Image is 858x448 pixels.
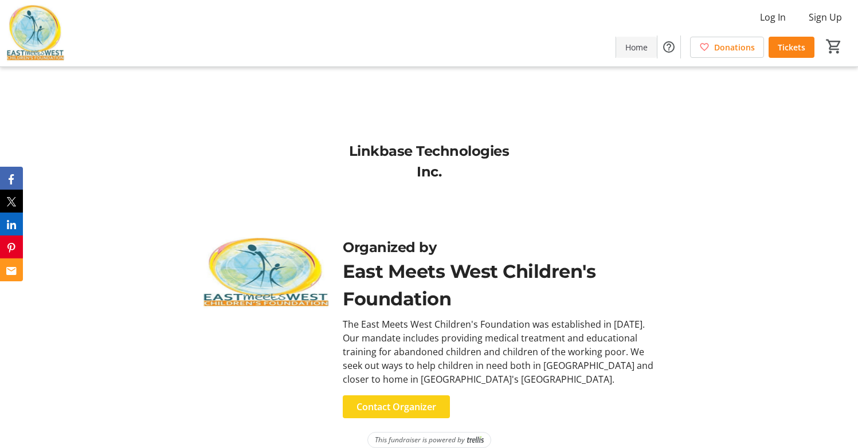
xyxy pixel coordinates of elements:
[751,8,795,26] button: Log In
[657,36,680,58] button: Help
[203,237,330,308] img: East Meets West Children's Foundation logo
[7,5,64,62] img: East Meets West Children's Foundation's Logo
[809,10,842,24] span: Sign Up
[467,436,484,444] img: Trellis Logo
[343,237,655,258] div: Organized by
[769,37,814,58] a: Tickets
[824,36,844,57] button: Cart
[343,258,655,313] div: East Meets West Children's Foundation
[340,141,518,182] p: Linkbase Technologies Inc.
[343,317,655,386] div: The East Meets West Children's Foundation was established in [DATE]. Our mandate includes providi...
[760,10,786,24] span: Log In
[375,435,465,445] span: This fundraiser is powered by
[356,400,436,414] span: Contact Organizer
[778,41,805,53] span: Tickets
[800,8,851,26] button: Sign Up
[343,395,450,418] button: Contact Organizer
[625,41,648,53] span: Home
[690,37,764,58] a: Donations
[616,37,657,58] a: Home
[714,41,755,53] span: Donations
